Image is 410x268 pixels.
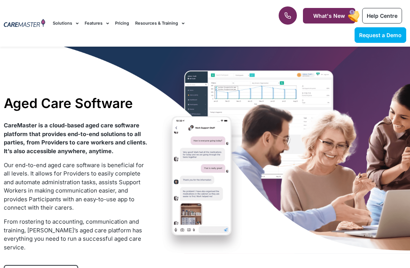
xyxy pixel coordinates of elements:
[303,8,355,24] a: What's New
[85,11,109,36] a: Features
[135,11,184,36] a: Resources & Training
[4,161,144,212] span: Our end-to-end aged care software is beneficial for all levels. It allows for Providers to easily...
[4,19,45,28] img: CareMaster Logo
[4,95,148,111] h1: Aged Care Software
[53,11,79,36] a: Solutions
[362,8,402,24] a: Help Centre
[367,13,397,19] span: Help Centre
[355,27,406,43] a: Request a Demo
[359,32,402,38] span: Request a Demo
[115,11,129,36] a: Pricing
[313,13,345,19] span: What's New
[4,122,147,155] strong: CareMaster is a cloud-based aged care software platform that provides end-to-end solutions to all...
[4,218,142,251] span: From rostering to accounting, communication and training, [PERSON_NAME]’s aged care platform has ...
[53,11,261,36] nav: Menu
